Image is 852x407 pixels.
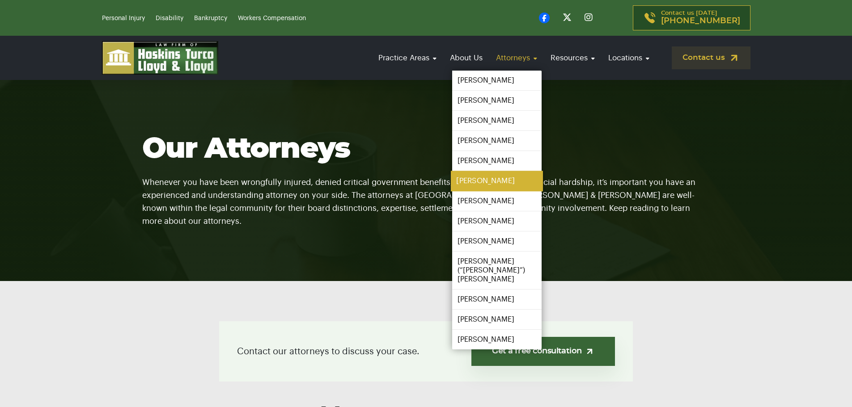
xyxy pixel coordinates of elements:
[451,171,543,191] a: [PERSON_NAME]
[102,15,145,21] a: Personal Injury
[452,111,542,130] a: [PERSON_NAME]
[452,211,542,231] a: [PERSON_NAME]
[238,15,306,21] a: Workers Compensation
[194,15,227,21] a: Bankruptcy
[492,45,542,71] a: Attorneys
[452,151,542,171] a: [PERSON_NAME]
[156,15,183,21] a: Disability
[452,310,542,329] a: [PERSON_NAME]
[452,191,542,211] a: [PERSON_NAME]
[452,231,542,251] a: [PERSON_NAME]
[585,347,594,356] img: arrow-up-right-light.svg
[142,165,710,228] p: Whenever you have been wrongfully injured, denied critical government benefits, or facing extreme...
[661,17,740,25] span: [PHONE_NUMBER]
[452,330,542,349] a: [PERSON_NAME]
[374,45,441,71] a: Practice Areas
[546,45,599,71] a: Resources
[604,45,654,71] a: Locations
[452,71,542,90] a: [PERSON_NAME]
[452,290,542,309] a: [PERSON_NAME]
[471,337,615,366] a: Get a free consultation
[219,321,633,382] div: Contact our attorneys to discuss your case.
[102,41,218,75] img: logo
[672,46,750,69] a: Contact us
[142,134,710,165] h1: Our Attorneys
[452,131,542,151] a: [PERSON_NAME]
[452,91,542,110] a: [PERSON_NAME]
[452,252,542,289] a: [PERSON_NAME] (“[PERSON_NAME]”) [PERSON_NAME]
[633,5,750,30] a: Contact us [DATE][PHONE_NUMBER]
[661,10,740,25] p: Contact us [DATE]
[445,45,487,71] a: About Us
